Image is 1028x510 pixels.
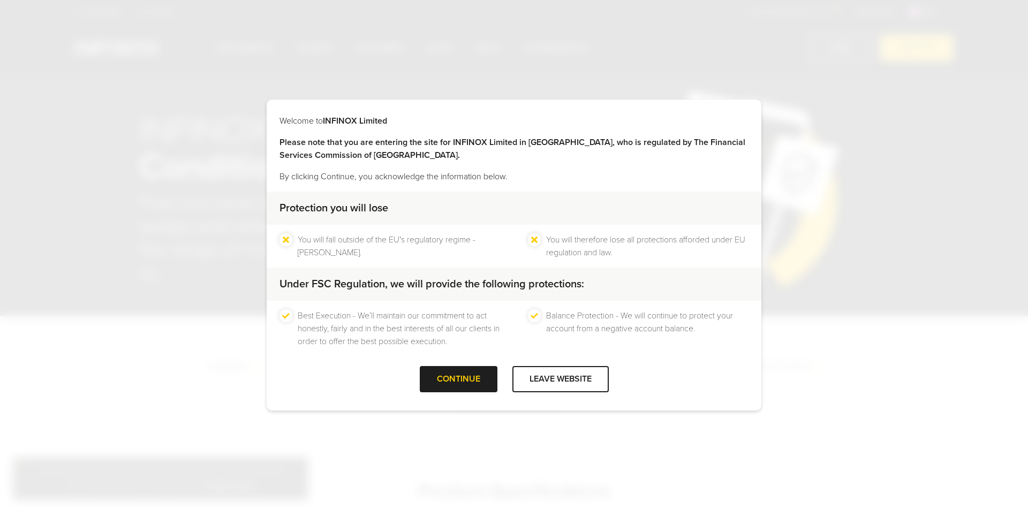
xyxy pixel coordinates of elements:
[279,278,584,291] strong: Under FSC Regulation, we will provide the following protections:
[323,116,387,126] strong: INFINOX Limited
[279,202,388,215] strong: Protection you will lose
[512,366,609,392] div: LEAVE WEBSITE
[546,309,749,348] li: Balance Protection - We will continue to protect your account from a negative account balance.
[279,115,749,127] p: Welcome to
[279,137,745,161] strong: Please note that you are entering the site for INFINOX Limited in [GEOGRAPHIC_DATA], who is regul...
[420,366,497,392] div: CONTINUE
[546,233,749,259] li: You will therefore lose all protections afforded under EU regulation and law.
[298,309,500,348] li: Best Execution - We’ll maintain our commitment to act honestly, fairly and in the best interests ...
[279,170,749,183] p: By clicking Continue, you acknowledge the information below.
[298,233,500,259] li: You will fall outside of the EU's regulatory regime - [PERSON_NAME].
